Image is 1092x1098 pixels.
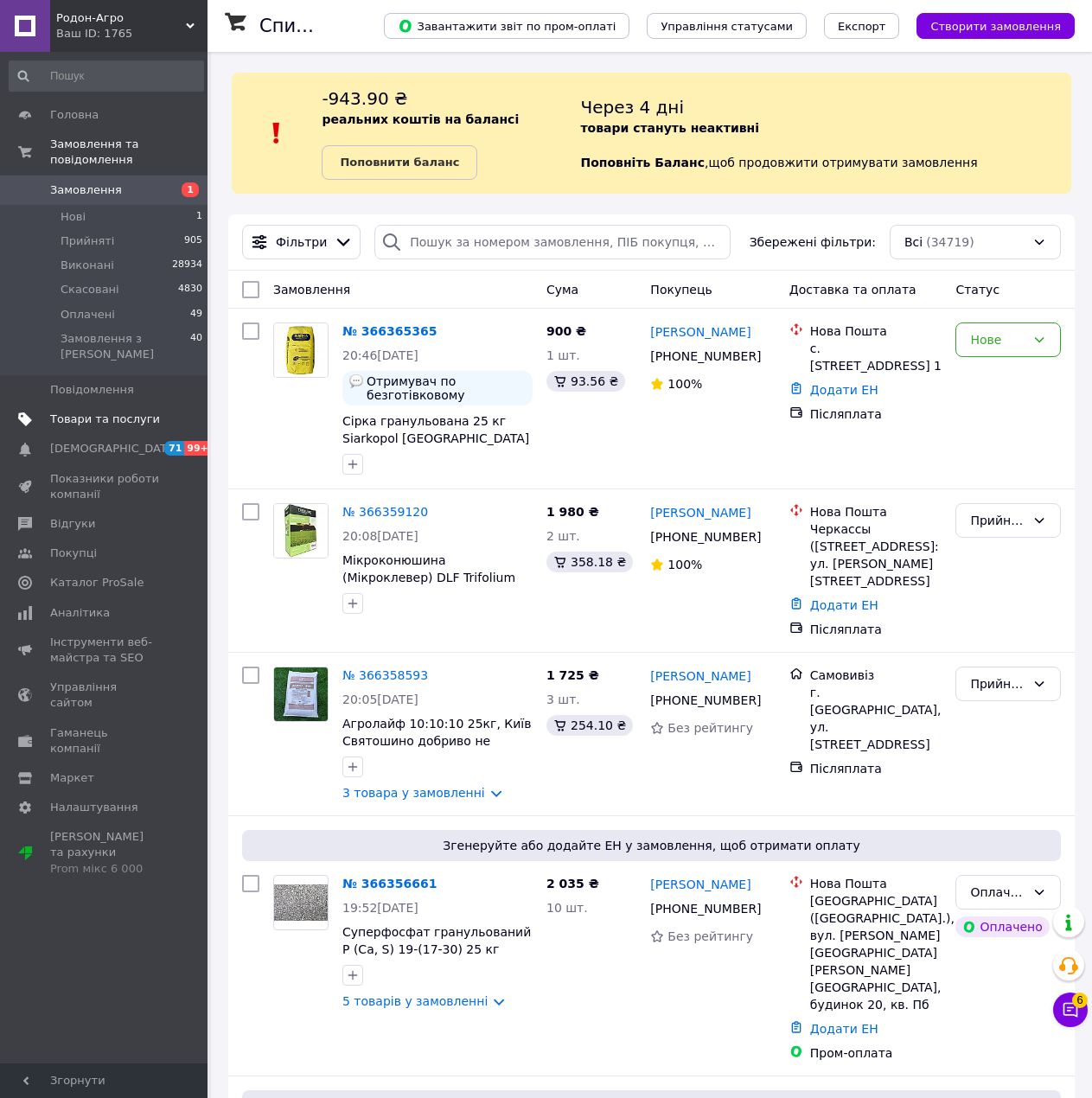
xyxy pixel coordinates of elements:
[546,877,599,891] span: 2 035 ₴
[650,876,750,893] a: [PERSON_NAME]
[838,20,886,33] span: Експорт
[273,503,329,559] a: Фото товару
[276,233,327,251] span: Фільтри
[546,693,580,706] span: 3 шт.
[824,13,900,39] button: Експорт
[50,107,99,123] span: Головна
[904,233,923,251] span: Всі
[810,760,942,777] div: Післяплата
[61,209,86,225] span: Нові
[249,837,1054,854] span: Згенеруйте або додайте ЕН у замовлення, щоб отримати оплату
[259,16,435,36] h1: Список замовлень
[190,307,202,322] span: 49
[342,717,531,765] a: Агролайф 10:10:10 25кг, Київ Святошино добриво не гранульоване
[182,182,199,197] span: 1
[750,233,876,251] span: Збережені фільтри:
[322,145,477,180] a: Поповнити баланс
[342,348,418,362] span: 20:46[DATE]
[810,405,942,423] div: Післяплата
[810,503,942,520] div: Нова Пошта
[342,994,488,1008] a: 5 товарів у замовленні
[546,371,625,392] div: 93.56 ₴
[970,674,1025,693] div: Прийнято
[61,307,115,322] span: Оплачені
[1072,988,1088,1004] span: 6
[342,553,515,602] a: Мікроконюшина (Мікроклевер) DLF Trifolium Піполіна (Pipolina) 0,45 кг
[810,340,942,374] div: с. [STREET_ADDRESS] 1
[273,283,350,297] span: Замовлення
[970,511,1025,530] div: Прийнято
[9,61,204,92] input: Пошук
[274,884,328,921] img: Фото товару
[50,725,160,756] span: Гаманець компанії
[61,282,119,297] span: Скасовані
[899,18,1075,32] a: Створити замовлення
[810,667,942,684] div: Самовивіз
[184,441,213,456] span: 99+
[264,120,290,146] img: :exclamation:
[546,505,599,519] span: 1 980 ₴
[647,525,762,549] div: [PHONE_NUMBER]
[342,668,428,682] a: № 366358593
[342,529,418,543] span: 20:08[DATE]
[61,258,114,273] span: Виконані
[274,504,328,558] img: Фото товару
[667,558,702,571] span: 100%
[650,323,750,341] a: [PERSON_NAME]
[50,680,160,711] span: Управління сайтом
[50,382,134,398] span: Повідомлення
[56,26,208,41] div: Ваш ID: 1765
[970,330,1025,349] div: Нове
[273,322,329,378] a: Фото товару
[810,1044,942,1062] div: Пром-оплата
[1053,993,1088,1027] button: Чат з покупцем6
[930,20,1061,33] span: Створити замовлення
[810,598,878,612] a: Додати ЕН
[50,546,97,561] span: Покупці
[384,13,629,39] button: Завантажити звіт по пром-оплаті
[810,383,878,397] a: Додати ЕН
[955,916,1049,937] div: Оплачено
[546,901,588,915] span: 10 шт.
[367,374,526,402] span: Отримувач по безготівковому розрахунку ТОВ Бізнес-Інвест-3 ЄДРПОУ 36756071, НП,с.[GEOGRAPHIC_DATA...
[342,877,437,891] a: № 366356661
[667,377,702,391] span: 100%
[810,892,942,1013] div: [GEOGRAPHIC_DATA] ([GEOGRAPHIC_DATA].), вул. [PERSON_NAME][GEOGRAPHIC_DATA][PERSON_NAME][GEOGRAPH...
[810,322,942,340] div: Нова Пошта
[342,901,418,915] span: 19:52[DATE]
[650,667,750,685] a: [PERSON_NAME]
[322,112,519,126] b: реальних коштів на балансі
[50,635,160,666] span: Інструменти веб-майстра та SEO
[647,344,762,368] div: [PHONE_NUMBER]
[50,861,160,877] div: Prom мікс 6 000
[546,715,633,736] div: 254.10 ₴
[50,471,160,502] span: Показники роботи компанії
[342,925,531,956] a: Суперфосфат гранульований P (Ca, S) 19-(17-30) 25 кг
[190,331,202,362] span: 40
[398,18,616,34] span: Завантажити звіт по пром-оплаті
[61,331,190,362] span: Замовлення з [PERSON_NAME]
[178,282,202,297] span: 4830
[50,516,95,532] span: Відгуки
[172,258,202,273] span: 28934
[50,770,94,786] span: Маркет
[546,668,599,682] span: 1 725 ₴
[273,667,329,722] a: Фото товару
[50,575,144,590] span: Каталог ProSale
[50,800,138,815] span: Налаштування
[50,137,208,168] span: Замовлення та повідомлення
[273,875,329,930] a: Фото товару
[274,667,328,721] img: Фото товару
[349,374,363,388] img: :speech_balloon:
[342,505,428,519] a: № 366359120
[322,88,407,109] span: -943.90 ₴
[650,504,750,521] a: [PERSON_NAME]
[342,693,418,706] span: 20:05[DATE]
[580,97,684,118] span: Через 4 дні
[374,225,731,259] input: Пошук за номером замовлення, ПІБ покупця, номером телефону, Email, номером накладної
[667,929,753,943] span: Без рейтингу
[50,829,160,877] span: [PERSON_NAME] та рахунки
[56,10,186,26] span: Родон-Агро
[810,621,942,638] div: Післяплата
[810,875,942,892] div: Нова Пошта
